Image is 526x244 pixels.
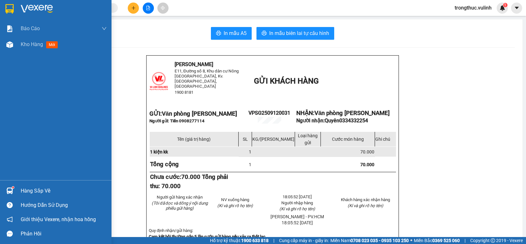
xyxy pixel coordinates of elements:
span: 1 [504,3,506,7]
span: copyright [491,238,495,243]
span: [PERSON_NAME] [175,61,213,67]
span: Văn phòng [PERSON_NAME] [314,110,390,117]
img: logo-vxr [5,4,14,14]
span: E11, Đường số 8, Khu dân cư Nông [GEOGRAPHIC_DATA], Kv.[GEOGRAPHIC_DATA], [GEOGRAPHIC_DATA] [175,69,239,89]
span: notification [7,216,13,222]
div: Hướng dẫn sử dụng [21,200,107,210]
td: Tên (giá trị hàng) [149,132,239,147]
span: Người gửi: Tiến 0908277114 [149,119,205,123]
span: | [465,237,465,244]
span: (Kí và ghi rõ họ tên) [217,203,253,208]
span: VPSG2509120031 [249,110,290,116]
sup: 1 [12,186,14,188]
strong: 0369 525 060 [432,238,460,243]
strong: Tổng cộng [150,161,179,168]
img: logo [149,72,168,91]
img: warehouse-icon [6,187,13,194]
td: SL [239,132,252,147]
span: NV xuống hàng [221,197,249,202]
div: Phản hồi [21,229,107,239]
span: Người gửi hàng xác nhận [157,195,203,200]
td: KG/[PERSON_NAME] [252,132,295,147]
strong: 1900 633 818 [241,238,269,243]
img: solution-icon [6,25,13,32]
span: Báo cáo [21,24,40,32]
td: Cước món hàng [321,132,375,147]
span: Hỗ trợ kỹ thuật: [210,237,269,244]
span: (Kí và ghi rõ họ tên) [348,203,383,208]
span: trongthuc.vulinh [450,4,497,12]
span: Miền Nam [330,237,409,244]
span: Người nhập hàng [281,200,313,205]
button: caret-down [511,3,522,14]
span: 1900 8181 [175,90,193,95]
span: aim [161,6,165,10]
td: Ghi chú [375,132,396,147]
span: ⚪️ [410,239,412,242]
span: In mẫu biên lai tự cấu hình [269,29,329,37]
button: printerIn mẫu biên lai tự cấu hình [256,27,334,40]
span: | [273,237,274,244]
span: In mẫu A5 [224,29,247,37]
span: 1 [249,162,251,167]
span: Quy định nhận/gửi hàng: [149,228,193,233]
div: Hàng sắp về [21,186,107,196]
span: file-add [146,6,150,10]
span: Khách hàng xác nhận hàng [341,197,390,202]
span: Kho hàng [21,41,43,47]
button: file-add [143,3,154,14]
span: Quyên [325,118,368,124]
span: printer [216,30,221,37]
span: GỬI KHÁCH HÀNG [254,77,319,85]
span: 70.000 [360,162,374,167]
span: Miền Bắc [414,237,460,244]
span: 70.000 Tổng phải thu: 70.000 [150,173,228,190]
button: printerIn mẫu A5 [211,27,252,40]
span: 18:05:52 [DATE] [282,220,313,225]
span: 1 [249,149,251,154]
button: aim [157,3,169,14]
span: 1 kiện kk [150,149,168,154]
strong: Cam kết bồi thường gấp 5 lần cước gửi hàng nếu xảy ra thất lạc [149,234,265,239]
strong: Người nhận: [296,118,368,124]
span: 18:05:52 [DATE] [283,194,312,199]
img: icon-new-feature [500,5,505,11]
span: printer [262,30,267,37]
sup: 1 [503,3,508,7]
strong: GỬI: [149,110,237,117]
strong: NHẬN: [296,110,390,117]
span: 0334332254 [339,118,368,124]
span: question-circle [7,202,13,208]
strong: Chưa cước: [150,173,228,190]
span: [PERSON_NAME] - PV.HCM [270,214,324,219]
span: Giới thiệu Vexere, nhận hoa hồng [21,215,96,223]
span: Cung cấp máy in - giấy in: [279,237,329,244]
td: Loại hàng gửi [295,132,321,147]
span: plus [131,6,136,10]
span: mới [46,41,58,48]
img: warehouse-icon [6,41,13,48]
span: Văn phòng [PERSON_NAME] [162,110,237,117]
span: message [7,231,13,237]
span: 70.000 [360,149,374,154]
strong: 0708 023 035 - 0935 103 250 [350,238,409,243]
span: down [102,26,107,31]
span: (Kí và ghi rõ họ tên) [279,207,315,211]
span: caret-down [514,5,520,11]
button: plus [128,3,139,14]
em: (Tôi đã đọc và đồng ý nội dung phiếu gửi hàng) [152,201,208,211]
